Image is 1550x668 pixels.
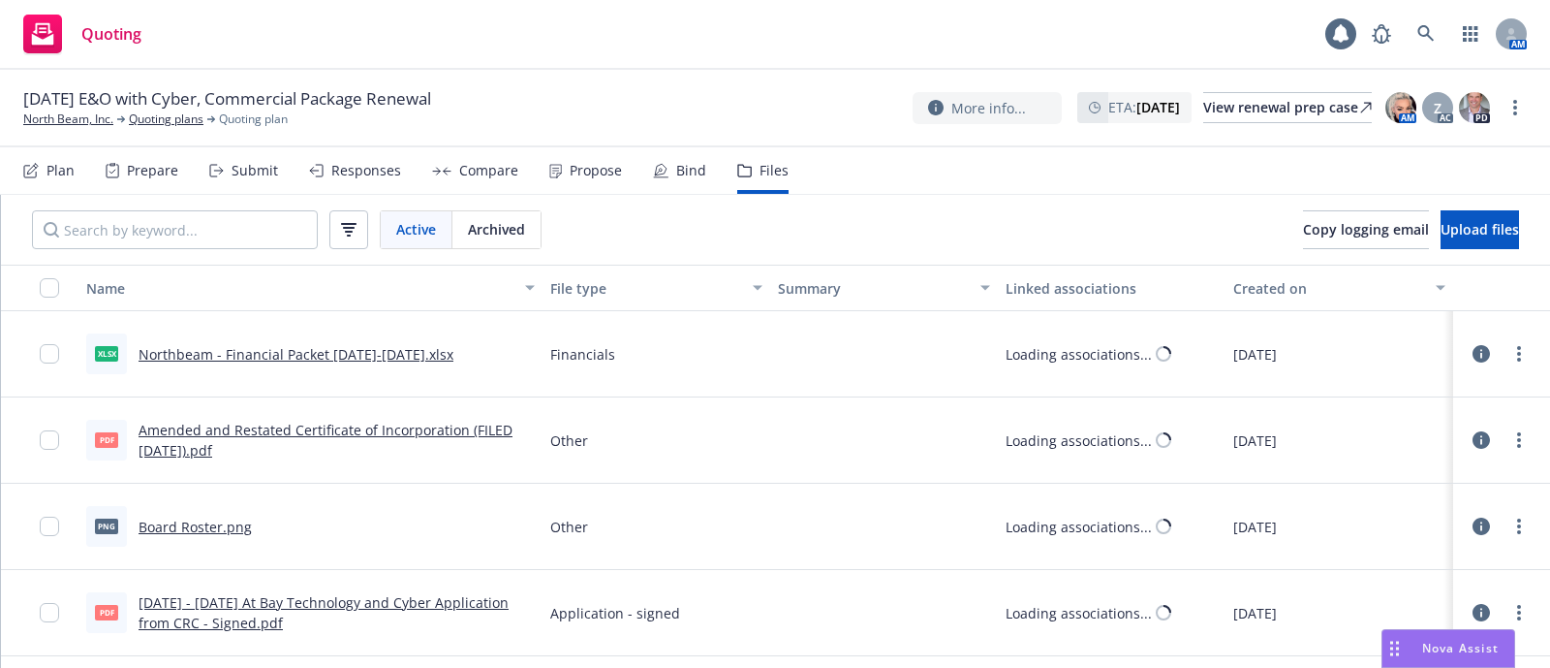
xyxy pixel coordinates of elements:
[139,593,509,632] a: [DATE] - [DATE] At Bay Technology and Cyber Application from CRC - Signed.pdf
[1385,92,1416,123] img: photo
[81,26,141,42] span: Quoting
[1382,630,1407,667] div: Drag to move
[232,163,278,178] div: Submit
[23,87,431,111] span: [DATE] E&O with Cyber, Commercial Package Renewal
[676,163,706,178] div: Bind
[542,265,770,311] button: File type
[1233,603,1277,623] span: [DATE]
[78,265,542,311] button: Name
[1233,430,1277,451] span: [DATE]
[1233,344,1277,365] span: [DATE]
[1006,344,1152,365] div: Loading associations...
[550,603,680,623] span: Application - signed
[1451,15,1490,53] a: Switch app
[550,344,615,365] span: Financials
[40,344,59,364] input: Toggle Row Selected
[40,603,59,622] input: Toggle Row Selected
[95,605,118,620] span: pdf
[1434,98,1441,118] span: Z
[468,219,525,239] span: Archived
[1203,93,1372,122] div: View renewal prep case
[1507,601,1531,624] a: more
[1233,517,1277,537] span: [DATE]
[32,210,318,249] input: Search by keyword...
[1225,265,1453,311] button: Created on
[998,265,1225,311] button: Linked associations
[40,517,59,536] input: Toggle Row Selected
[1006,278,1218,299] div: Linked associations
[459,163,518,178] div: Compare
[570,163,622,178] div: Propose
[1441,220,1519,239] span: Upload files
[1362,15,1401,53] a: Report a Bug
[1422,640,1499,656] span: Nova Assist
[23,111,113,128] a: North Beam, Inc.
[139,518,252,536] a: Board Roster.png
[1303,210,1429,249] button: Copy logging email
[95,432,118,447] span: pdf
[95,346,118,361] span: xlsx
[139,345,453,364] a: Northbeam - Financial Packet [DATE]-[DATE].xlsx
[1233,278,1424,299] div: Created on
[1459,92,1490,123] img: photo
[1203,92,1372,123] a: View renewal prep case
[127,163,178,178] div: Prepare
[1108,97,1180,117] span: ETA :
[95,519,118,533] span: png
[331,163,401,178] div: Responses
[1503,96,1527,119] a: more
[1006,603,1152,623] div: Loading associations...
[913,92,1062,124] button: More info...
[550,278,741,299] div: File type
[396,219,436,239] span: Active
[550,430,588,451] span: Other
[86,278,513,299] div: Name
[1407,15,1445,53] a: Search
[1507,342,1531,366] a: more
[759,163,789,178] div: Files
[951,98,1026,118] span: More info...
[1006,430,1152,451] div: Loading associations...
[40,278,59,298] input: Select all
[550,517,588,537] span: Other
[46,163,75,178] div: Plan
[770,265,998,311] button: Summary
[1507,429,1531,452] a: more
[1441,210,1519,249] button: Upload files
[1006,517,1152,537] div: Loading associations...
[40,430,59,450] input: Toggle Row Selected
[1303,220,1429,239] span: Copy logging email
[15,7,149,61] a: Quoting
[139,421,512,460] a: Amended and Restated Certificate of Incorporation (FILED [DATE]).pdf
[1381,629,1515,668] button: Nova Assist
[778,278,969,299] div: Summary
[1507,515,1531,538] a: more
[1136,98,1180,116] strong: [DATE]
[129,111,203,128] a: Quoting plans
[219,111,288,128] span: Quoting plan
